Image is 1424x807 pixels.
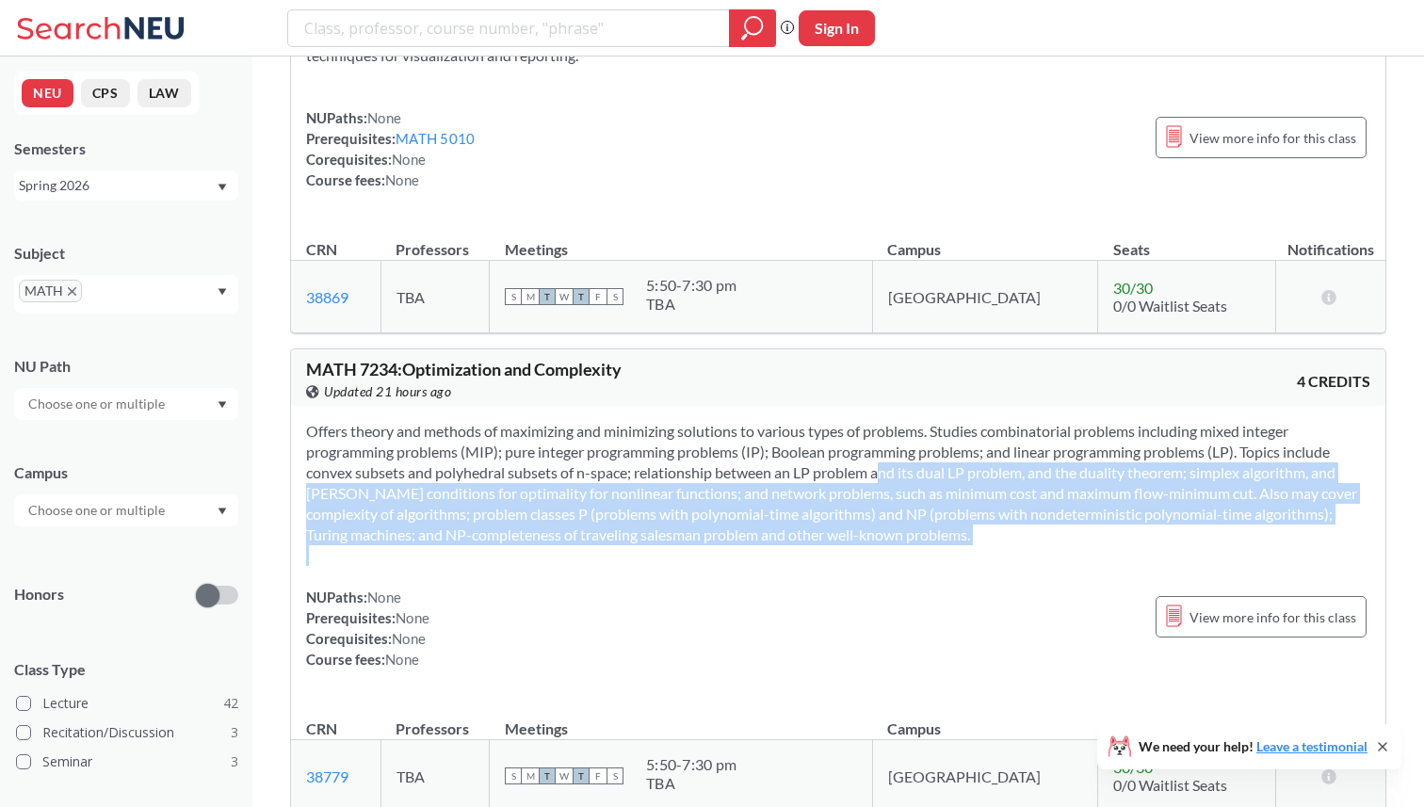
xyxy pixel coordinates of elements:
span: T [573,288,590,305]
label: Seminar [16,750,238,774]
span: None [385,651,419,668]
span: None [385,171,419,188]
span: T [539,288,556,305]
span: 42 [223,693,238,714]
th: Meetings [490,220,873,261]
span: F [590,288,607,305]
span: W [556,767,573,784]
button: LAW [138,79,191,107]
th: Campus [872,220,1097,261]
a: Leave a testimonial [1256,738,1367,754]
span: S [607,288,623,305]
svg: Dropdown arrow [218,184,227,191]
div: NUPaths: Prerequisites: Corequisites: Course fees: [306,587,429,670]
span: 3 [231,722,238,743]
td: TBA [380,261,489,333]
span: Class Type [14,659,238,680]
th: Notifications [1276,220,1385,261]
input: Class, professor, course number, "phrase" [302,12,716,44]
svg: X to remove pill [68,287,76,296]
div: NUPaths: Prerequisites: Corequisites: Course fees: [306,107,475,190]
span: M [522,288,539,305]
span: Updated 21 hours ago [324,381,451,402]
div: Spring 2026 [19,175,216,196]
span: M [522,767,539,784]
span: None [392,151,426,168]
th: Professors [380,700,489,740]
a: 38779 [306,767,348,785]
div: Subject [14,243,238,264]
span: S [505,767,522,784]
span: 0/0 Waitlist Seats [1113,297,1227,315]
span: MATH 7234 : Optimization and Complexity [306,359,622,379]
input: Choose one or multiple [19,499,177,522]
span: S [505,288,522,305]
svg: magnifying glass [741,15,764,41]
button: NEU [22,79,73,107]
span: T [573,767,590,784]
div: TBA [646,295,736,314]
svg: Dropdown arrow [218,288,227,296]
div: Dropdown arrow [14,388,238,420]
span: W [556,288,573,305]
label: Lecture [16,691,238,716]
span: 3 [231,751,238,772]
th: Seats [1098,700,1276,740]
span: None [367,109,401,126]
div: Dropdown arrow [14,494,238,526]
div: Semesters [14,138,238,159]
span: 30 / 30 [1113,279,1153,297]
div: CRN [306,718,337,739]
span: None [367,589,401,605]
a: MATH 5010 [396,130,475,147]
span: T [539,767,556,784]
p: Honors [14,584,64,605]
div: NU Path [14,356,238,377]
th: Notifications [1276,700,1385,740]
span: We need your help! [1139,740,1367,753]
th: Seats [1098,220,1276,261]
div: 5:50 - 7:30 pm [646,755,736,774]
th: Campus [872,700,1097,740]
label: Recitation/Discussion [16,720,238,745]
span: 0/0 Waitlist Seats [1113,776,1227,794]
svg: Dropdown arrow [218,401,227,409]
td: [GEOGRAPHIC_DATA] [872,261,1097,333]
span: View more info for this class [1189,126,1356,150]
div: Campus [14,462,238,483]
a: 38869 [306,288,348,306]
button: Sign In [799,10,875,46]
span: None [396,609,429,626]
div: MATHX to remove pillDropdown arrow [14,275,238,314]
input: Choose one or multiple [19,393,177,415]
span: MATHX to remove pill [19,280,82,302]
div: 5:50 - 7:30 pm [646,276,736,295]
th: Professors [380,220,489,261]
span: 4 CREDITS [1297,371,1370,392]
div: TBA [646,774,736,793]
div: magnifying glass [729,9,776,47]
div: CRN [306,239,337,260]
section: Offers theory and methods of maximizing and minimizing solutions to various types of problems. St... [306,421,1370,545]
svg: Dropdown arrow [218,508,227,515]
span: F [590,767,607,784]
span: View more info for this class [1189,605,1356,629]
th: Meetings [490,700,873,740]
div: Spring 2026Dropdown arrow [14,170,238,201]
span: None [392,630,426,647]
button: CPS [81,79,130,107]
span: S [607,767,623,784]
